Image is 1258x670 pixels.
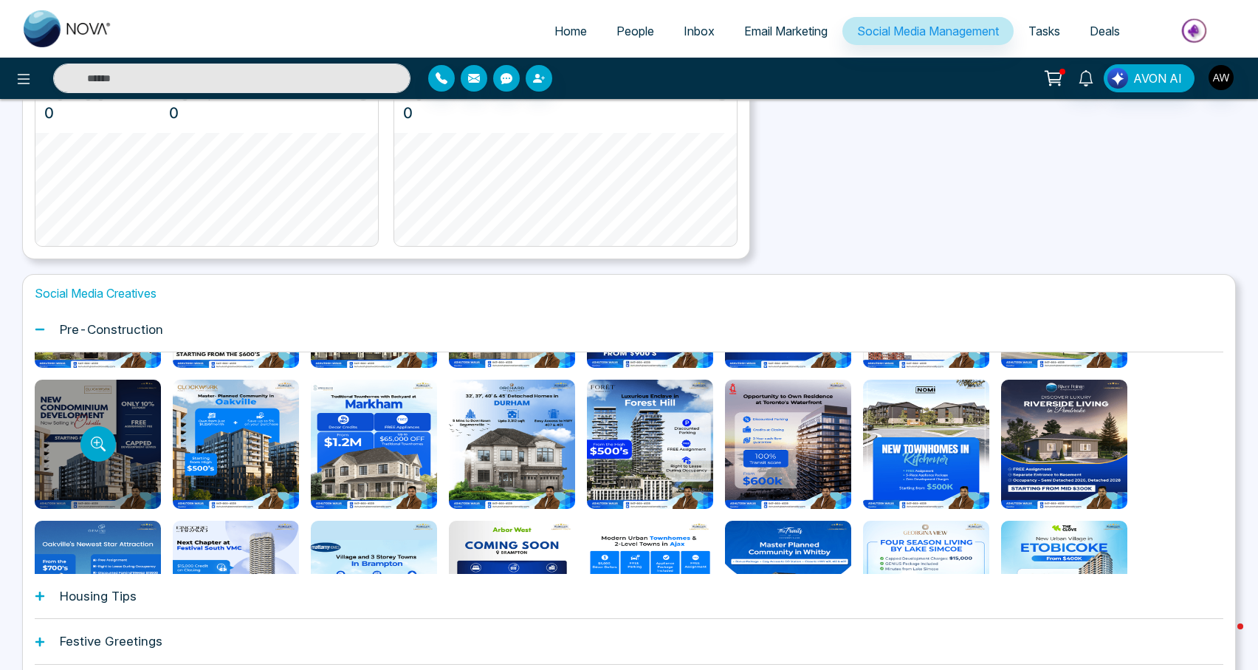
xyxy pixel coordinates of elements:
[1107,68,1128,89] img: Lead Flow
[669,17,729,45] a: Inbox
[60,322,163,337] h1: Pre-Construction
[1104,64,1195,92] button: AVON AI
[1209,65,1234,90] img: User Avatar
[1075,17,1135,45] a: Deals
[35,287,1223,301] h1: Social Media Creatives
[60,589,137,604] h1: Housing Tips
[44,102,140,124] p: 0
[602,17,669,45] a: People
[1014,17,1075,45] a: Tasks
[684,24,715,38] span: Inbox
[169,102,255,124] p: 0
[554,24,587,38] span: Home
[540,17,602,45] a: Home
[1208,620,1243,655] iframe: Intercom live chat
[1142,14,1249,47] img: Market-place.gif
[857,24,999,38] span: Social Media Management
[1028,24,1060,38] span: Tasks
[616,24,654,38] span: People
[842,17,1014,45] a: Social Media Management
[60,634,162,649] h1: Festive Greetings
[80,426,116,462] button: Preview template
[403,102,463,124] p: 0
[744,24,828,38] span: Email Marketing
[1090,24,1120,38] span: Deals
[24,10,112,47] img: Nova CRM Logo
[1133,69,1182,87] span: AVON AI
[729,17,842,45] a: Email Marketing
